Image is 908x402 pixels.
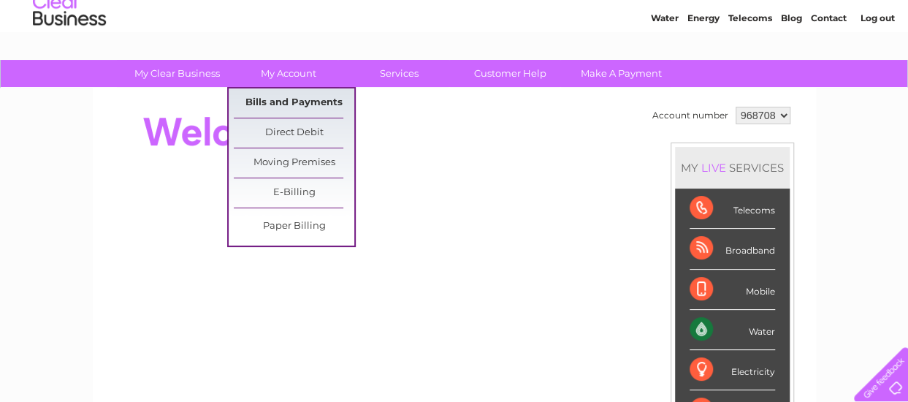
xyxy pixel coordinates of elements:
div: Mobile [690,270,775,310]
a: Blog [781,62,802,73]
a: Services [339,60,459,87]
img: logo.png [32,38,107,83]
a: Moving Premises [234,148,354,178]
a: Log out [860,62,894,73]
a: E-Billing [234,178,354,208]
a: 0333 014 3131 [633,7,733,26]
a: Customer Help [450,60,571,87]
td: Account number [649,103,732,128]
div: Electricity [690,350,775,390]
div: Water [690,310,775,350]
a: Direct Debit [234,118,354,148]
a: Telecoms [728,62,772,73]
a: My Account [228,60,348,87]
a: My Clear Business [117,60,237,87]
div: Broadband [690,229,775,269]
a: Energy [687,62,720,73]
div: Clear Business is a trading name of Verastar Limited (registered in [GEOGRAPHIC_DATA] No. 3667643... [110,8,800,71]
a: Make A Payment [561,60,682,87]
a: Bills and Payments [234,88,354,118]
a: Paper Billing [234,212,354,241]
div: LIVE [698,161,729,175]
div: MY SERVICES [675,147,790,189]
a: Water [651,62,679,73]
div: Telecoms [690,189,775,229]
a: Contact [811,62,847,73]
